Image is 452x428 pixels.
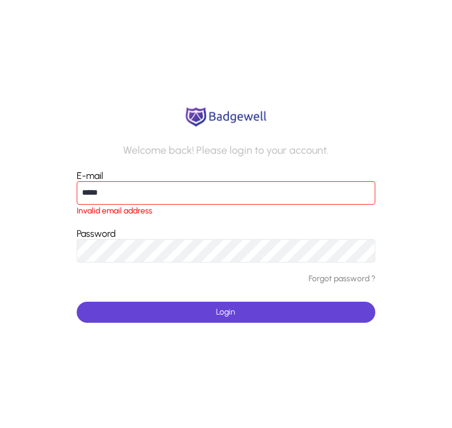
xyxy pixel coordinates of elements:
[309,274,375,284] a: Forgot password ?
[77,170,103,181] label: E-mail
[77,228,116,239] label: Password
[182,105,270,129] img: logo.png
[123,144,328,157] p: Welcome back! Please login to your account.
[216,307,235,317] span: Login
[77,302,375,323] button: Login
[77,206,375,216] span: Invalid email address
